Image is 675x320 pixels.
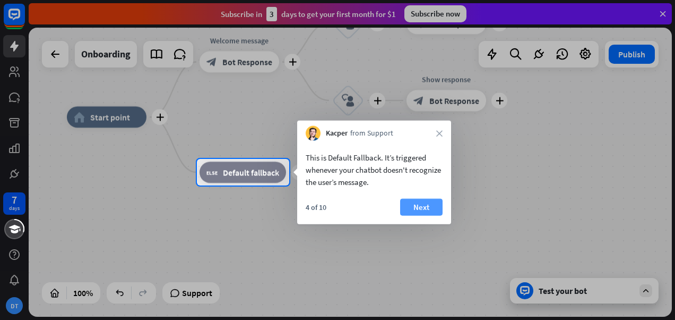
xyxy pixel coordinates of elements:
i: block_fallback [206,167,218,178]
button: Next [400,199,443,216]
span: from Support [350,128,393,139]
i: close [436,130,443,137]
span: Default fallback [223,167,279,178]
span: Kacper [326,128,348,139]
button: Open LiveChat chat widget [8,4,40,36]
div: 4 of 10 [306,203,326,212]
div: This is Default Fallback. It’s triggered whenever your chatbot doesn't recognize the user’s message. [306,151,443,188]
